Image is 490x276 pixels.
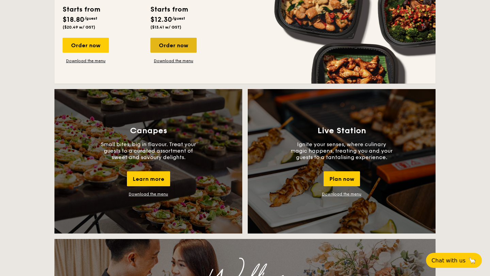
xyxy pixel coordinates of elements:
p: Ignite your senses, where culinary magic happens, treating you and your guests to a tantalising e... [291,141,393,160]
div: Learn more [127,171,170,186]
a: Download the menu [63,58,109,64]
div: Order now [150,38,197,53]
h3: Canapes [130,126,167,136]
span: ($20.49 w/ GST) [63,25,95,30]
span: Chat with us [431,257,465,264]
span: $18.80 [63,16,84,24]
div: Starts from [63,4,100,15]
span: ($13.41 w/ GST) [150,25,181,30]
span: /guest [84,16,97,21]
span: /guest [172,16,185,21]
button: Chat with us🦙 [426,253,482,268]
p: Small bites, big in flavour. Treat your guests to a curated assortment of sweet and savoury delig... [97,141,199,160]
div: Plan now [324,171,360,186]
div: Starts from [150,4,187,15]
span: 🦙 [468,257,476,264]
div: Order now [63,38,109,53]
a: Download the menu [322,192,361,196]
h3: Live Station [317,126,366,136]
a: Download the menu [129,192,168,196]
a: Download the menu [150,58,197,64]
span: $12.30 [150,16,172,24]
